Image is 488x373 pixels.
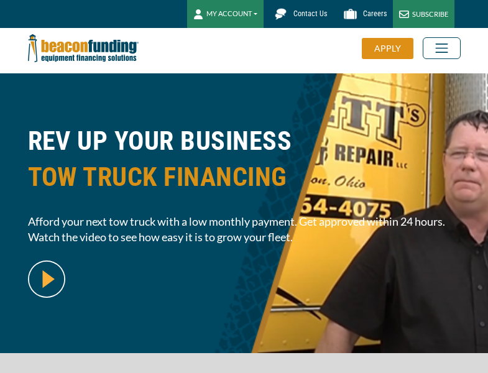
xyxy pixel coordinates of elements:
button: Toggle navigation [423,37,461,59]
img: Beacon Funding Corporation logo [28,28,139,68]
a: Careers [333,3,393,25]
a: Contact Us [264,3,333,25]
span: Afford your next tow truck with a low monthly payment. Get approved within 24 hours. Watch the vi... [28,214,461,245]
span: Careers [363,9,387,18]
span: Contact Us [293,9,327,18]
img: video modal pop-up play button [28,260,65,298]
img: Beacon Funding chat [270,3,292,25]
img: Beacon Funding Careers [339,3,361,25]
a: APPLY [362,38,423,59]
div: APPLY [362,38,413,59]
span: TOW TRUCK FINANCING [28,159,461,195]
h1: REV UP YOUR BUSINESS [28,123,461,205]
